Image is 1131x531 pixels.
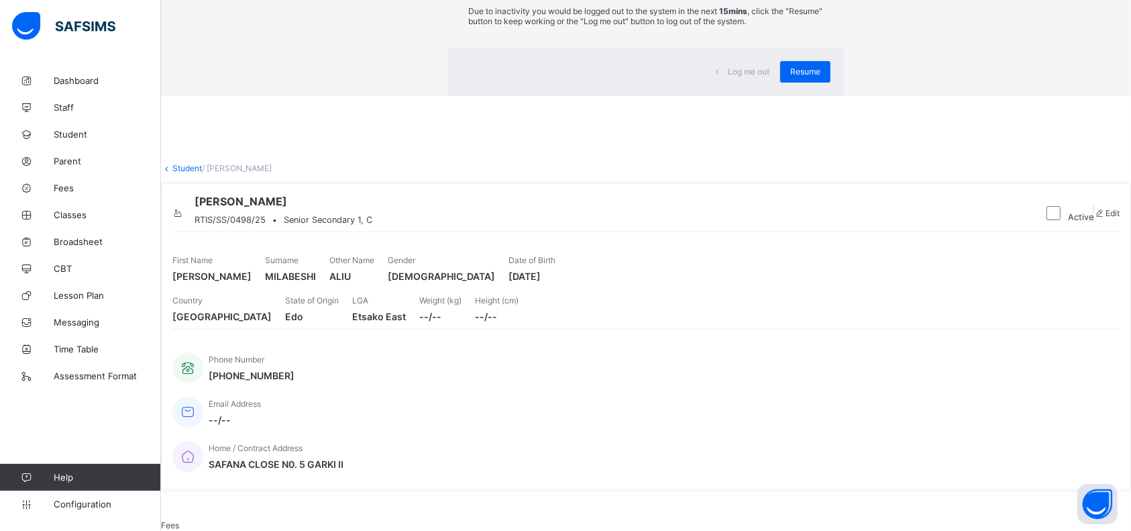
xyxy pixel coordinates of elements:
span: [DEMOGRAPHIC_DATA] [388,271,495,282]
img: safsims [12,12,115,40]
span: Active [1068,212,1093,222]
span: RTIS/SS/0498/25 [195,215,266,225]
span: Dashboard [54,75,161,86]
span: Other Name [329,255,374,265]
span: [PERSON_NAME] [172,271,252,282]
a: Student [172,163,202,173]
span: Senior Secondary 1, C [284,215,372,225]
p: Due to inactivity you would be logged out to the system in the next , click the "Resume" button t... [468,6,824,26]
span: [GEOGRAPHIC_DATA] [172,311,272,322]
span: MILABESHI [265,271,316,282]
span: Configuration [54,499,160,510]
span: Gender [388,255,415,265]
span: Date of Birth [508,255,555,265]
span: Weight (kg) [419,295,462,305]
span: [DATE] [508,271,555,282]
span: Log me out [728,66,769,77]
span: Surname [265,255,299,265]
span: Height (cm) [475,295,519,305]
span: Classes [54,209,161,220]
span: [PHONE_NUMBER] [209,370,294,381]
span: Student [54,129,161,140]
span: Home / Contract Address [209,443,303,453]
span: Email Address [209,399,261,409]
span: Staff [54,102,161,113]
button: Open asap [1077,484,1118,524]
span: --/-- [419,311,462,322]
span: Edit [1106,208,1120,218]
span: LGA [352,295,368,305]
span: Broadsheet [54,236,161,247]
span: Phone Number [209,354,264,365]
span: First Name [172,255,213,265]
span: SAFANA CLOSE N0. 5 GARKI II [209,458,343,470]
span: Country [172,295,203,305]
span: --/-- [209,414,261,426]
strong: 15mins [719,6,747,16]
span: CBT [54,263,161,274]
span: Fees [54,183,161,193]
span: Messaging [54,317,161,328]
span: Resume [790,66,820,77]
span: Etsako East [352,311,406,322]
span: ALIU [329,271,374,282]
span: Fees [161,520,179,530]
span: Lesson Plan [54,290,161,301]
span: Parent [54,156,161,166]
span: Time Table [54,344,161,354]
span: Assessment Format [54,371,161,381]
span: Edo [285,311,339,322]
span: [PERSON_NAME] [195,195,372,208]
span: Help [54,472,160,483]
span: State of Origin [285,295,339,305]
span: / [PERSON_NAME] [202,163,272,173]
span: --/-- [475,311,519,322]
div: • [195,215,372,225]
